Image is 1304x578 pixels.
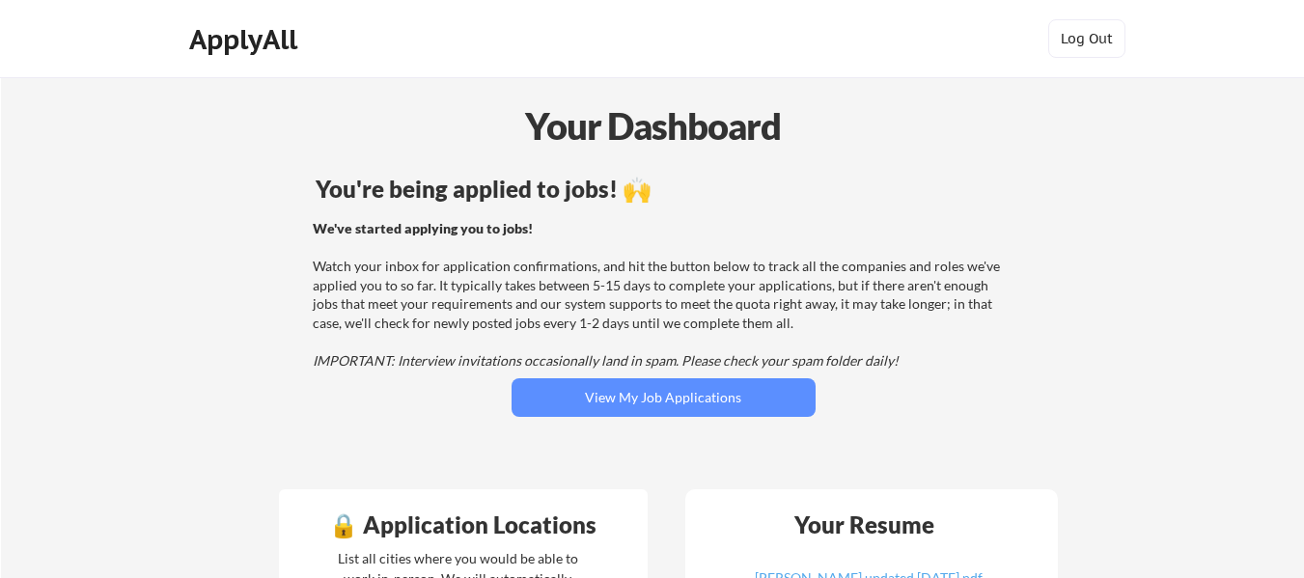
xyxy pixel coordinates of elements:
div: You're being applied to jobs! 🙌 [316,178,1012,201]
div: 🔒 Application Locations [284,513,643,537]
div: Your Resume [769,513,960,537]
button: Log Out [1048,19,1125,58]
em: IMPORTANT: Interview invitations occasionally land in spam. Please check your spam folder daily! [313,352,899,369]
button: View My Job Applications [512,378,816,417]
div: Watch your inbox for application confirmations, and hit the button below to track all the compani... [313,219,1009,371]
strong: We've started applying you to jobs! [313,220,533,236]
div: Your Dashboard [2,98,1304,153]
div: ApplyAll [189,23,303,56]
